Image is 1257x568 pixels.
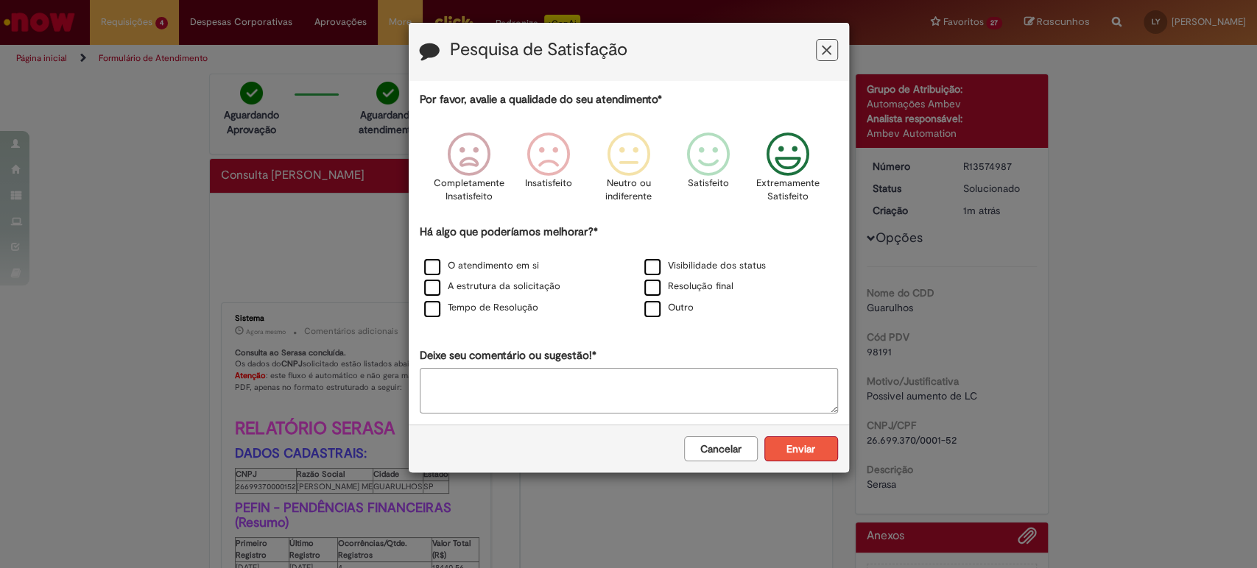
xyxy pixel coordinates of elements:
label: Outro [644,301,694,315]
div: Satisfeito [671,121,746,222]
label: Deixe seu comentário ou sugestão!* [420,348,596,363]
label: Tempo de Resolução [424,301,538,315]
p: Extremamente Satisfeito [756,177,820,204]
p: Neutro ou indiferente [602,177,655,204]
label: Visibilidade dos status [644,259,766,273]
div: Extremamente Satisfeito [750,121,825,222]
label: Resolução final [644,280,733,294]
label: A estrutura da solicitação [424,280,560,294]
label: Por favor, avalie a qualidade do seu atendimento* [420,92,662,107]
label: O atendimento em si [424,259,539,273]
button: Enviar [764,436,838,461]
div: Neutro ou indiferente [591,121,666,222]
label: Pesquisa de Satisfação [450,40,627,60]
p: Insatisfeito [525,177,572,191]
button: Cancelar [684,436,758,461]
div: Completamente Insatisfeito [432,121,507,222]
p: Completamente Insatisfeito [434,177,504,204]
p: Satisfeito [688,177,729,191]
div: Há algo que poderíamos melhorar?* [420,224,838,319]
div: Insatisfeito [511,121,586,222]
